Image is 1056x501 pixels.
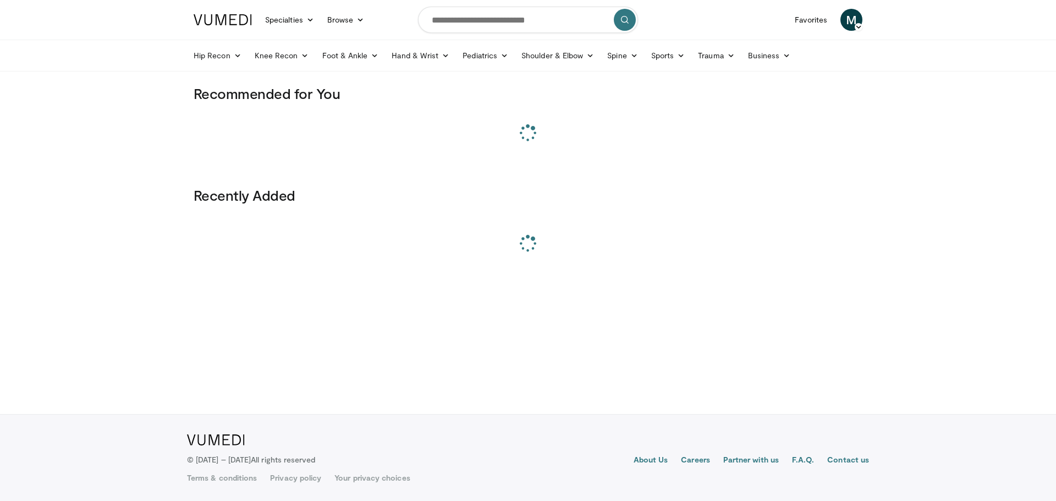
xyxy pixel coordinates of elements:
a: Trauma [691,45,741,67]
a: Pediatrics [456,45,515,67]
a: Knee Recon [248,45,316,67]
p: © [DATE] – [DATE] [187,454,316,465]
a: Foot & Ankle [316,45,386,67]
span: All rights reserved [251,455,315,464]
img: VuMedi Logo [194,14,252,25]
a: Spine [601,45,644,67]
img: VuMedi Logo [187,434,245,445]
a: Hand & Wrist [385,45,456,67]
a: About Us [634,454,668,467]
a: Terms & conditions [187,472,257,483]
a: Careers [681,454,710,467]
h3: Recommended for You [194,85,862,102]
a: Contact us [827,454,869,467]
a: Privacy policy [270,472,321,483]
input: Search topics, interventions [418,7,638,33]
a: Browse [321,9,371,31]
a: Shoulder & Elbow [515,45,601,67]
a: Specialties [258,9,321,31]
a: Hip Recon [187,45,248,67]
a: M [840,9,862,31]
a: Business [741,45,798,67]
a: F.A.Q. [792,454,814,467]
a: Favorites [788,9,834,31]
a: Sports [645,45,692,67]
a: Partner with us [723,454,779,467]
a: Your privacy choices [334,472,410,483]
h3: Recently Added [194,186,862,204]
